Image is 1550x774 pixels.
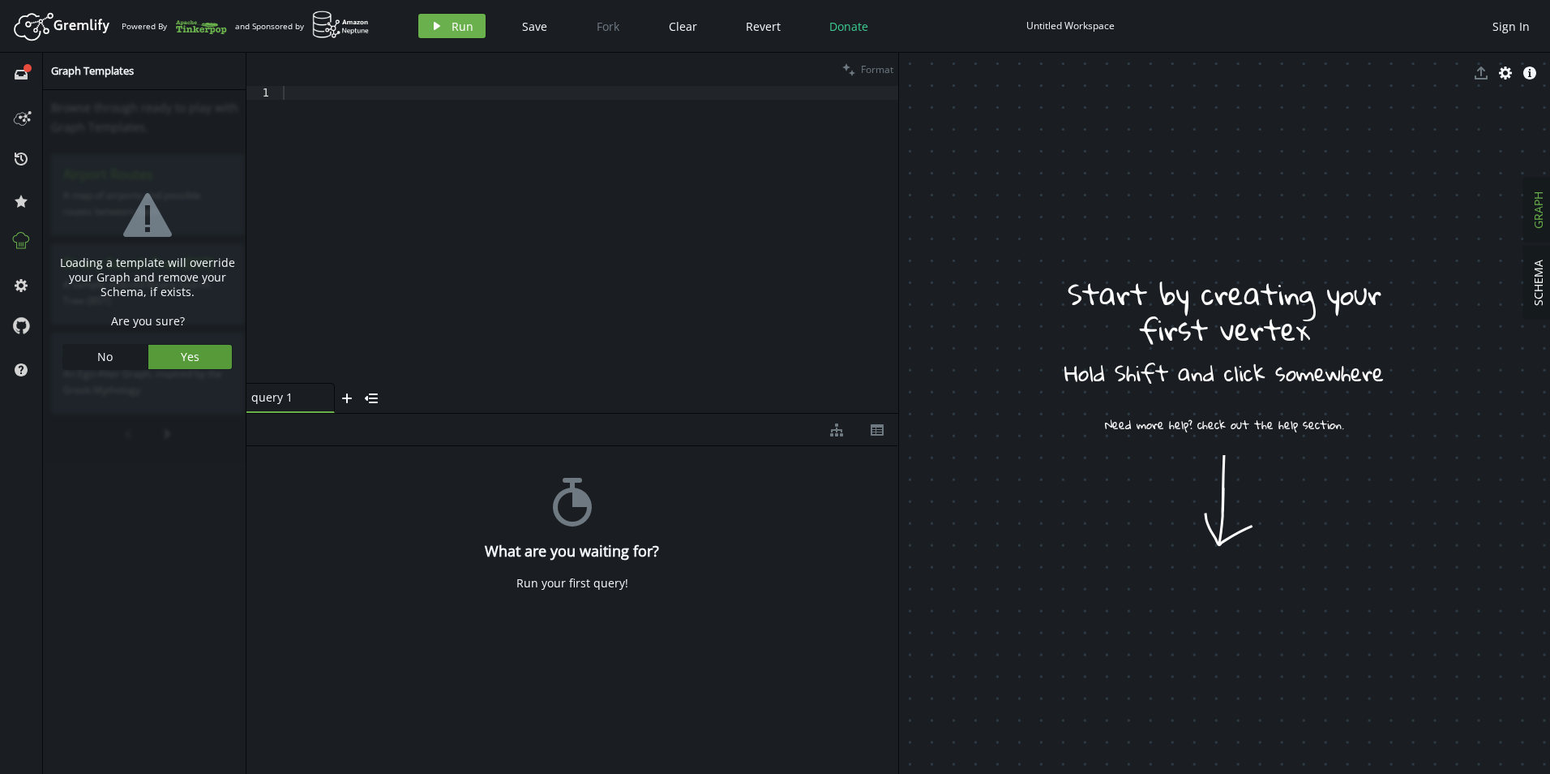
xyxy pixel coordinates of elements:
[1026,19,1115,32] div: Untitled Workspace
[734,14,793,38] button: Revert
[148,345,233,369] button: Yes
[516,576,628,591] div: Run your first query!
[63,345,148,369] button: No
[181,349,199,364] span: Yes
[312,11,370,39] img: AWS Neptune
[235,11,370,41] div: and Sponsored by
[47,256,248,329] div: Loading a template will override your Graph and remove your Schema, if exists. Are you sure?
[522,19,547,34] span: Save
[817,14,880,38] button: Donate
[1531,260,1546,306] span: SCHEMA
[1492,19,1530,34] span: Sign In
[837,53,898,86] button: Format
[829,19,868,34] span: Donate
[97,349,113,364] span: No
[1531,191,1546,229] span: GRAPH
[418,14,486,38] button: Run
[657,14,709,38] button: Clear
[861,62,893,76] span: Format
[510,14,559,38] button: Save
[1484,14,1538,38] button: Sign In
[246,86,280,100] div: 1
[597,19,619,34] span: Fork
[746,19,781,34] span: Revert
[584,14,632,38] button: Fork
[669,19,697,34] span: Clear
[251,390,316,405] span: query 1
[122,12,227,41] div: Powered By
[485,543,659,560] h4: What are you waiting for?
[51,63,134,78] span: Graph Templates
[452,19,473,34] span: Run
